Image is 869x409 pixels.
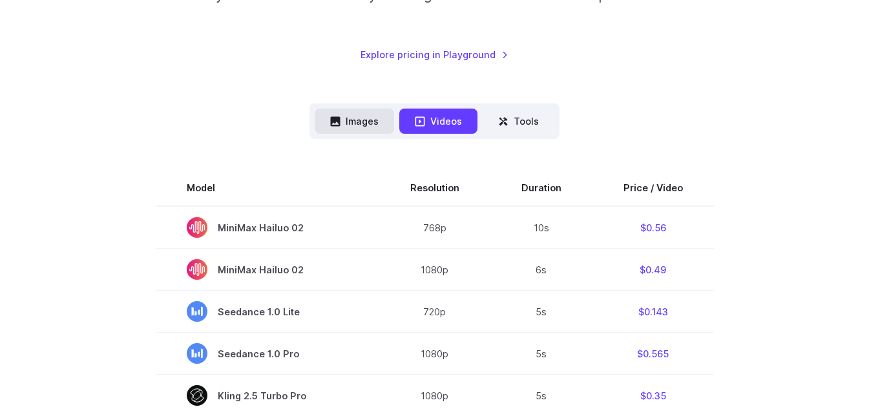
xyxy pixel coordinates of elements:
[490,291,592,333] td: 5s
[490,333,592,375] td: 5s
[483,109,554,134] button: Tools
[490,170,592,206] th: Duration
[187,301,348,322] span: Seedance 1.0 Lite
[187,217,348,238] span: MiniMax Hailuo 02
[187,259,348,280] span: MiniMax Hailuo 02
[490,206,592,249] td: 10s
[187,343,348,364] span: Seedance 1.0 Pro
[490,249,592,291] td: 6s
[361,47,508,62] a: Explore pricing in Playground
[379,291,490,333] td: 720p
[592,333,714,375] td: $0.565
[156,170,379,206] th: Model
[315,109,394,134] button: Images
[399,109,477,134] button: Videos
[592,249,714,291] td: $0.49
[592,206,714,249] td: $0.56
[379,206,490,249] td: 768p
[187,385,348,406] span: Kling 2.5 Turbo Pro
[592,291,714,333] td: $0.143
[379,249,490,291] td: 1080p
[379,170,490,206] th: Resolution
[592,170,714,206] th: Price / Video
[379,333,490,375] td: 1080p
